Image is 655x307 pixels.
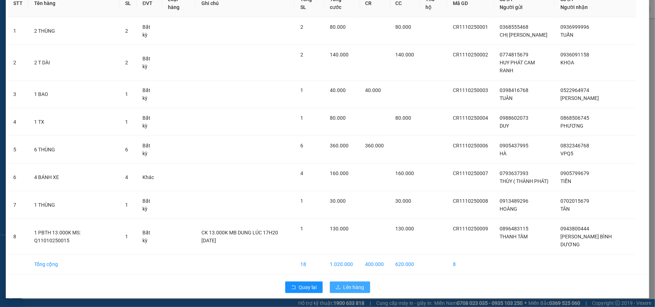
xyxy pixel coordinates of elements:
[336,285,341,290] span: upload
[500,226,528,232] span: 0896483115
[300,170,303,176] span: 4
[8,164,28,191] td: 6
[285,281,323,293] button: rollbackQuay lại
[28,45,119,81] td: 2 T DÀI
[453,52,488,58] span: CR1110250002
[330,143,349,148] span: 360.000
[291,285,296,290] span: rollback
[137,164,162,191] td: Khác
[9,46,37,93] b: Phúc An Express
[300,115,303,121] span: 1
[365,143,384,148] span: 360.000
[453,115,488,121] span: CR1110250004
[396,170,414,176] span: 160.000
[60,27,99,33] b: [DOMAIN_NAME]
[300,143,303,148] span: 6
[125,60,128,65] span: 2
[295,255,324,274] td: 18
[560,32,573,38] span: TUẤN
[560,198,589,204] span: 0702015679
[8,108,28,136] td: 4
[125,234,128,239] span: 1
[78,9,95,26] img: logo.jpg
[560,52,589,58] span: 0936091158
[201,230,278,243] span: CK 13.000K MB DUNG LÚC 17H20 [DATE]
[28,17,119,45] td: 2 THÙNG
[396,24,411,30] span: 80.000
[137,81,162,108] td: Bất kỳ
[390,255,420,274] td: 620.000
[360,255,390,274] td: 400.000
[125,119,128,125] span: 1
[125,91,128,97] span: 1
[125,28,128,34] span: 2
[560,87,589,93] span: 0522964974
[28,255,119,274] td: Tổng cộng
[500,206,517,212] span: HOÀNG
[8,219,28,255] td: 8
[396,52,414,58] span: 140.000
[500,234,528,239] span: THANH TÂM
[500,95,513,101] span: TUÂN
[125,202,128,208] span: 1
[500,52,528,58] span: 0774815679
[500,24,528,30] span: 0368555468
[28,219,119,255] td: 1 PBTH 13.000K MS: Q11010250015
[300,52,303,58] span: 2
[560,60,574,65] span: KHOA
[500,170,528,176] span: 0793637393
[137,108,162,136] td: Bất kỳ
[330,52,349,58] span: 140.000
[137,17,162,45] td: Bất kỳ
[28,81,119,108] td: 1 BAO
[330,226,349,232] span: 130.000
[344,283,364,291] span: Lên hàng
[396,198,411,204] span: 30.000
[447,255,494,274] td: 8
[300,198,303,204] span: 1
[28,108,119,136] td: 1 TX
[500,115,528,121] span: 0988602073
[500,32,547,38] span: CHỊ [PERSON_NAME]
[137,219,162,255] td: Bất kỳ
[137,45,162,81] td: Bất kỳ
[453,226,488,232] span: CR1110250009
[396,115,411,121] span: 80.000
[500,198,528,204] span: 0913489296
[453,143,488,148] span: CR1110250006
[500,143,528,148] span: 0905437995
[560,170,589,176] span: 0905799679
[300,87,303,93] span: 1
[560,24,589,30] span: 0936999996
[28,136,119,164] td: 6 THÙNG
[560,143,589,148] span: 0832346768
[300,24,303,30] span: 2
[453,24,488,30] span: CR1110250001
[8,45,28,81] td: 2
[8,17,28,45] td: 1
[560,123,583,129] span: PHƯƠNG
[500,4,523,10] span: Người gửi
[28,164,119,191] td: 4 BÁNH XE
[396,226,414,232] span: 130.000
[453,170,488,176] span: CR1110250007
[453,198,488,204] span: CR1110250008
[560,115,589,121] span: 0868506745
[9,9,45,45] img: logo.jpg
[560,151,573,156] span: VPQ5
[500,151,506,156] span: HÀ
[137,136,162,164] td: Bất kỳ
[28,191,119,219] td: 1 THÙNG
[125,174,128,180] span: 4
[453,87,488,93] span: CR1110250003
[560,178,571,184] span: TIẾN
[560,234,612,247] span: [PERSON_NAME] BÌNH DƯƠNG
[365,87,381,93] span: 40.000
[560,206,570,212] span: TÂN
[330,87,346,93] span: 40.000
[500,87,528,93] span: 0398416768
[8,136,28,164] td: 5
[299,283,317,291] span: Quay lại
[560,4,588,10] span: Người nhận
[8,191,28,219] td: 7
